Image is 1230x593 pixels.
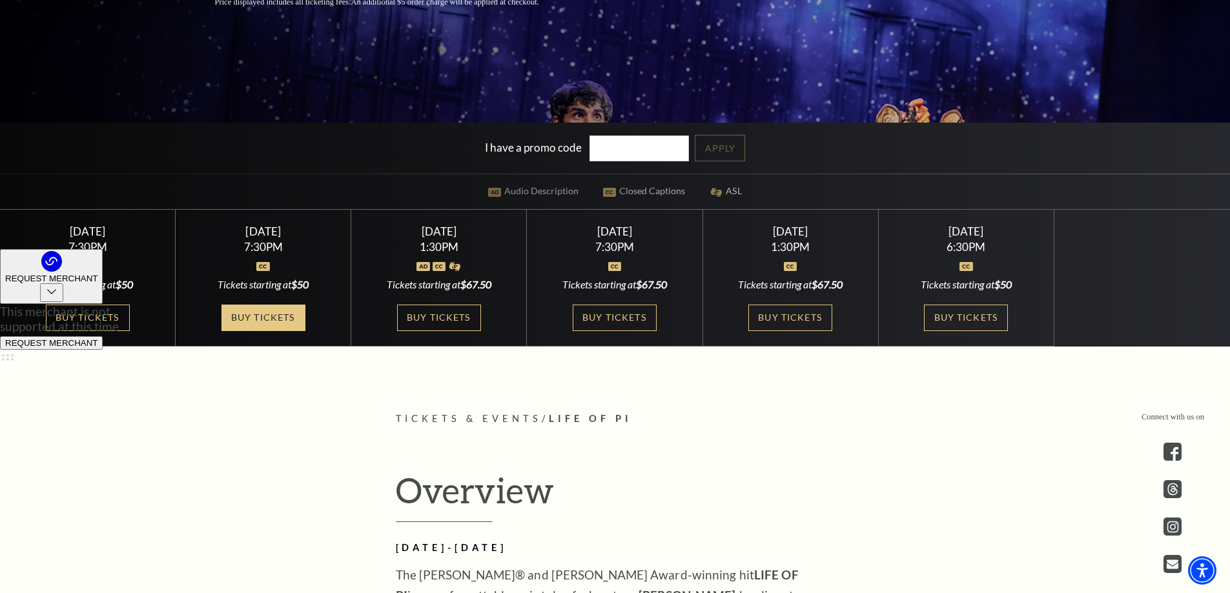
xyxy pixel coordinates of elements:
[1163,443,1182,461] a: facebook - open in a new tab
[15,241,160,252] div: 7:30PM
[1163,518,1182,536] a: instagram - open in a new tab
[15,225,160,238] div: [DATE]
[367,225,511,238] div: [DATE]
[191,241,336,252] div: 7:30PM
[542,241,687,252] div: 7:30PM
[396,411,835,427] p: /
[1163,480,1182,498] a: threads.com - open in a new tab
[191,225,336,238] div: [DATE]
[396,540,815,556] h2: [DATE]-[DATE]
[485,140,582,154] label: I have a promo code
[718,225,863,238] div: [DATE]
[1142,411,1204,423] p: Connect with us on
[396,413,542,424] span: Tickets & Events
[1163,555,1182,573] a: Open this option - open in a new tab
[367,241,511,252] div: 1:30PM
[1188,556,1216,585] div: Accessibility Menu
[549,413,632,424] span: Life of Pi
[894,225,1038,238] div: [DATE]
[894,241,1038,252] div: 6:30PM
[396,469,835,522] h2: Overview
[718,241,863,252] div: 1:30PM
[542,225,687,238] div: [DATE]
